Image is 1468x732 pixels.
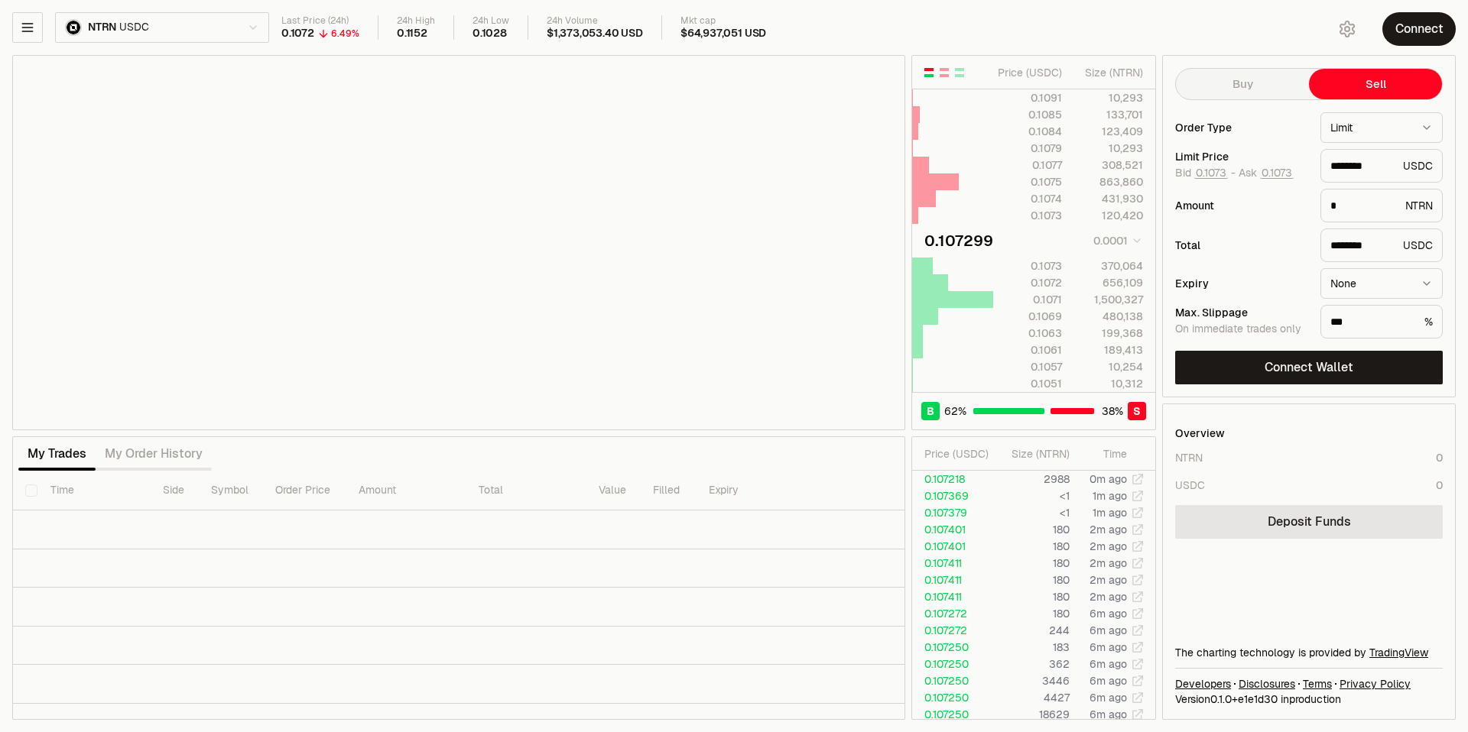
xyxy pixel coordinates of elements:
[1238,692,1278,706] span: e1e1d3091cdd19e8fa4cf41cae901f839dd6ea94
[346,471,466,510] th: Amount
[96,439,212,469] button: My Order History
[994,107,1062,122] div: 0.1085
[38,471,150,510] th: Time
[1320,149,1443,183] div: USDC
[1436,450,1443,465] div: 0
[1075,258,1143,274] div: 370,064
[1075,342,1143,358] div: 189,413
[1090,590,1127,604] time: 2m ago
[25,484,37,497] button: Select all
[1175,505,1443,539] a: Deposit Funds
[1175,151,1308,162] div: Limit Price
[912,706,995,723] td: 0.107250
[1075,124,1143,139] div: 123,409
[927,403,934,419] span: B
[994,326,1062,341] div: 0.1063
[1093,506,1127,520] time: 1m ago
[697,471,804,510] th: Expiry
[1075,174,1143,189] div: 863,860
[912,672,995,689] td: 0.107250
[1320,305,1443,338] div: %
[1090,691,1127,704] time: 6m ago
[995,689,1070,706] td: 4427
[1075,107,1143,122] div: 133,701
[1075,309,1143,324] div: 480,138
[1175,240,1308,251] div: Total
[994,124,1062,139] div: 0.1084
[1436,478,1443,493] div: 0
[1340,676,1411,692] a: Privacy Policy
[1093,489,1127,503] time: 1m ago
[995,588,1070,605] td: 180
[641,471,697,510] th: Filled
[994,208,1062,223] div: 0.1073
[923,66,935,79] button: Show Buy and Sell Orders
[473,15,509,27] div: 24h Low
[1090,539,1127,553] time: 2m ago
[995,656,1070,672] td: 362
[1194,167,1228,179] button: 0.1073
[1175,307,1308,318] div: Max. Slippage
[1075,90,1143,105] div: 10,293
[912,689,995,706] td: 0.107250
[1090,573,1127,587] time: 2m ago
[1075,292,1143,307] div: 1,500,327
[1090,640,1127,654] time: 6m ago
[1239,167,1294,180] span: Ask
[912,622,995,639] td: 0.107272
[994,191,1062,206] div: 0.1074
[994,258,1062,274] div: 0.1073
[1075,141,1143,156] div: 10,293
[944,403,966,419] span: 62 %
[151,471,199,510] th: Side
[1175,122,1308,133] div: Order Type
[994,275,1062,290] div: 0.1072
[263,471,346,510] th: Order Price
[912,588,995,605] td: 0.107411
[1369,646,1428,659] a: TradingView
[1175,645,1443,660] div: The charting technology is provided by
[466,471,586,510] th: Total
[994,141,1062,156] div: 0.1079
[1090,472,1127,486] time: 0m ago
[953,66,966,79] button: Show Buy Orders Only
[912,572,995,588] td: 0.107411
[1175,322,1308,336] div: On immediate trades only
[1260,167,1294,179] button: 0.1073
[1090,523,1127,536] time: 2m ago
[994,359,1062,374] div: 0.1057
[1175,351,1443,384] button: Connect Wallet
[1102,403,1123,419] span: 38 %
[1303,676,1332,692] a: Terms
[1175,426,1225,441] div: Overview
[1089,232,1143,250] button: 0.0001
[1320,189,1443,222] div: NTRN
[912,471,995,487] td: 0.107218
[547,15,643,27] div: 24h Volume
[1075,326,1143,341] div: 199,368
[994,90,1062,105] div: 0.1091
[994,65,1062,80] div: Price ( USDC )
[1175,450,1203,465] div: NTRN
[995,639,1070,656] td: 183
[1075,359,1143,374] div: 10,254
[13,56,905,429] iframe: Financial Chart
[995,622,1070,639] td: 244
[1090,657,1127,671] time: 6m ago
[912,538,995,555] td: 0.107401
[586,471,641,510] th: Value
[88,21,116,34] span: NTRN
[281,15,359,27] div: Last Price (24h)
[938,66,950,79] button: Show Sell Orders Only
[18,439,96,469] button: My Trades
[995,555,1070,572] td: 180
[994,174,1062,189] div: 0.1075
[912,487,995,504] td: 0.107369
[994,157,1062,173] div: 0.1077
[995,504,1070,521] td: <1
[473,27,507,40] div: 0.1028
[1075,208,1143,223] div: 120,420
[119,21,148,34] span: USDC
[994,309,1062,324] div: 0.1069
[1075,157,1143,173] div: 308,521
